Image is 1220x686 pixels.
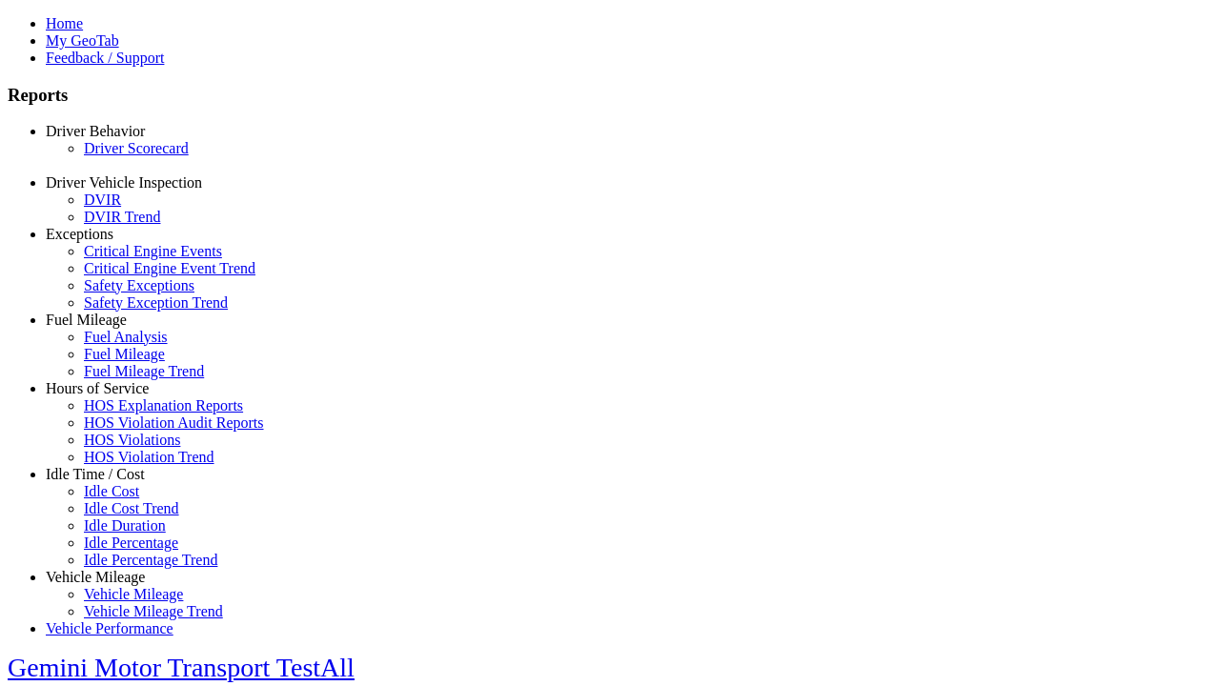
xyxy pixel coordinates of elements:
a: DVIR Trend [84,209,160,225]
a: Idle Cost [84,483,139,499]
a: Driver Behavior [46,123,145,139]
a: HOS Violations [84,432,180,448]
a: Critical Engine Event Trend [84,260,255,276]
a: DVIR [84,192,121,208]
a: Driver Vehicle Inspection [46,174,202,191]
a: Exceptions [46,226,113,242]
a: Fuel Mileage [84,346,165,362]
a: Idle Cost Trend [84,500,179,516]
a: Vehicle Mileage Trend [84,603,223,619]
a: Vehicle Performance [46,620,173,636]
a: Idle Percentage [84,535,178,551]
a: Idle Duration [84,517,166,534]
a: Fuel Analysis [84,329,168,345]
a: Fuel Mileage Trend [84,363,204,379]
a: Hours of Service [46,380,149,396]
a: Critical Engine Events [84,243,222,259]
a: Safety Exception Trend [84,294,228,311]
a: HOS Violation Audit Reports [84,414,264,431]
a: Idle Percentage Trend [84,552,217,568]
a: Gemini Motor Transport TestAll [8,653,355,682]
a: My GeoTab [46,32,119,49]
a: Driver Scorecard [84,140,189,156]
a: HOS Explanation Reports [84,397,243,414]
a: Feedback / Support [46,50,164,66]
h3: Reports [8,85,1212,106]
a: Safety Exceptions [84,277,194,293]
a: Fuel Mileage [46,312,127,328]
a: Idle Time / Cost [46,466,145,482]
a: Vehicle Mileage [46,569,145,585]
a: Vehicle Mileage [84,586,183,602]
a: Home [46,15,83,31]
a: HOS Violation Trend [84,449,214,465]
